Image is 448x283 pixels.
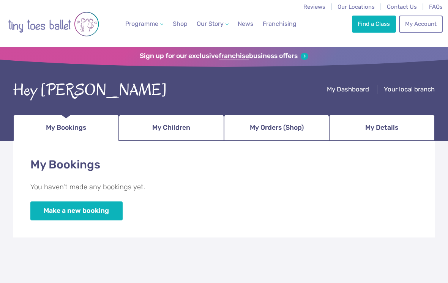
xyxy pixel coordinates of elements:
[352,16,396,32] a: Find a Class
[125,20,158,27] span: Programme
[119,115,224,141] a: My Children
[173,20,188,27] span: Shop
[329,115,434,141] a: My Details
[327,85,369,95] a: My Dashboard
[219,52,249,60] strong: franchise
[387,3,417,10] a: Contact Us
[384,85,435,93] span: Your local branch
[399,16,442,32] a: My Account
[13,79,167,102] div: Hey [PERSON_NAME]
[30,157,418,173] h1: My Bookings
[260,16,300,31] a: Franchising
[327,85,369,93] span: My Dashboard
[46,121,86,134] span: My Bookings
[30,182,418,193] p: You haven't made any bookings yet.
[194,16,232,31] a: Our Story
[13,115,118,141] a: My Bookings
[263,20,297,27] span: Franchising
[170,16,191,31] a: Shop
[338,3,375,10] a: Our Locations
[30,201,123,221] a: Make a new booking
[224,115,329,141] a: My Orders (Shop)
[238,20,253,27] span: News
[140,52,308,60] a: Sign up for our exclusivefranchisebusiness offers
[152,121,190,134] span: My Children
[122,16,166,31] a: Programme
[197,20,224,27] span: Our Story
[365,121,398,134] span: My Details
[235,16,256,31] a: News
[429,3,443,10] a: FAQs
[384,85,435,95] a: Your local branch
[8,5,99,43] img: tiny toes ballet
[303,3,325,10] a: Reviews
[250,121,304,134] span: My Orders (Shop)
